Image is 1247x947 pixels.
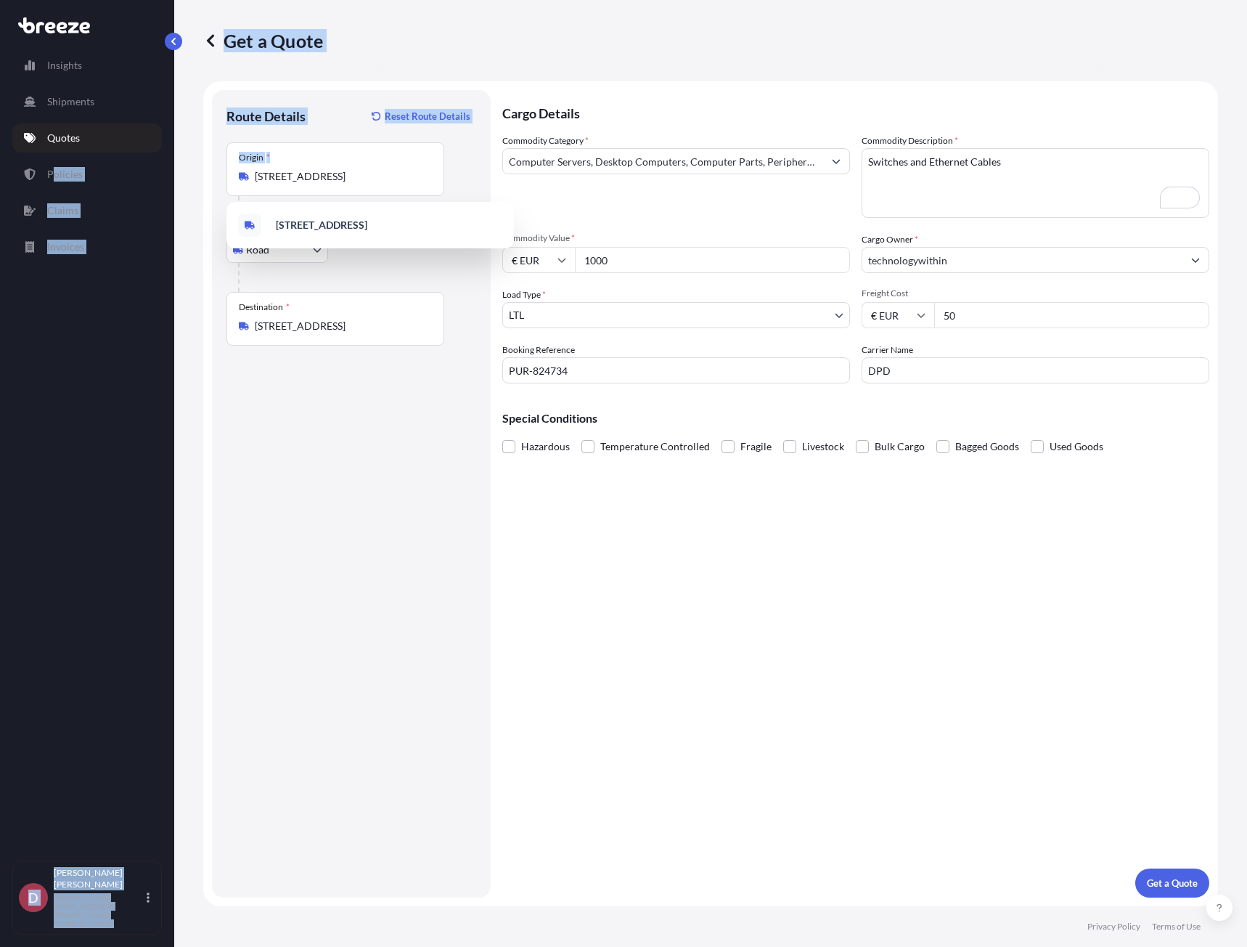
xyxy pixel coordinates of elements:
input: Enter amount [934,302,1209,328]
a: Insights [12,51,162,80]
label: Cargo Owner [862,232,918,247]
p: Insights [47,58,82,73]
label: Booking Reference [502,343,575,357]
span: Bagged Goods [955,436,1019,458]
span: D [28,890,38,905]
div: Show suggestions [226,202,514,248]
span: Temperature Controlled [600,436,710,458]
button: Show suggestions [823,148,849,174]
span: Road [246,243,269,257]
span: Commodity Value [502,232,850,244]
input: Enter name [862,357,1209,383]
p: Reset Route Details [385,109,470,123]
input: Destination [255,319,426,333]
span: Livestock [802,436,844,458]
span: Freight Cost [862,288,1209,299]
a: Policies [12,160,162,189]
p: Get a Quote [1147,876,1198,890]
textarea: To enrich screen reader interactions, please activate Accessibility in Grammarly extension settings [862,148,1209,218]
span: Bulk Cargo [875,436,925,458]
button: Get a Quote [1135,869,1209,898]
p: [PERSON_NAME] [PERSON_NAME] [54,867,144,890]
p: [PERSON_NAME][EMAIL_ADDRESS][PERSON_NAME][DOMAIN_NAME] [54,893,144,928]
input: Your internal reference [502,357,850,383]
p: Quotes [47,131,80,145]
p: Invoices [47,240,84,254]
label: Carrier Name [862,343,913,357]
a: Terms of Use [1152,921,1201,932]
label: Commodity Category [502,134,589,148]
label: Commodity Description [862,134,958,148]
a: Invoices [12,232,162,261]
span: Used Goods [1050,436,1103,458]
p: Cargo Details [502,90,1209,134]
button: Show suggestions [1182,247,1209,273]
button: LTL [502,302,850,328]
a: Privacy Policy [1087,921,1140,932]
b: [STREET_ADDRESS] [276,219,367,231]
p: Route Details [226,107,306,125]
p: Special Conditions [502,412,1209,424]
a: Quotes [12,123,162,153]
div: Origin [239,152,270,163]
p: Claims [47,203,78,218]
span: Load Type [502,288,546,302]
span: Hazardous [521,436,570,458]
input: Origin [255,169,426,184]
button: Reset Route Details [364,105,476,128]
p: Shipments [47,94,94,109]
input: Full name [862,247,1182,273]
p: Get a Quote [203,29,323,52]
div: Destination [239,301,290,313]
span: Fragile [740,436,772,458]
button: Select transport [226,237,328,263]
p: Policies [47,167,83,182]
span: LTL [509,308,524,322]
a: Shipments [12,87,162,116]
input: Select a commodity type [503,148,823,174]
input: Type amount [575,247,850,273]
a: Claims [12,196,162,225]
